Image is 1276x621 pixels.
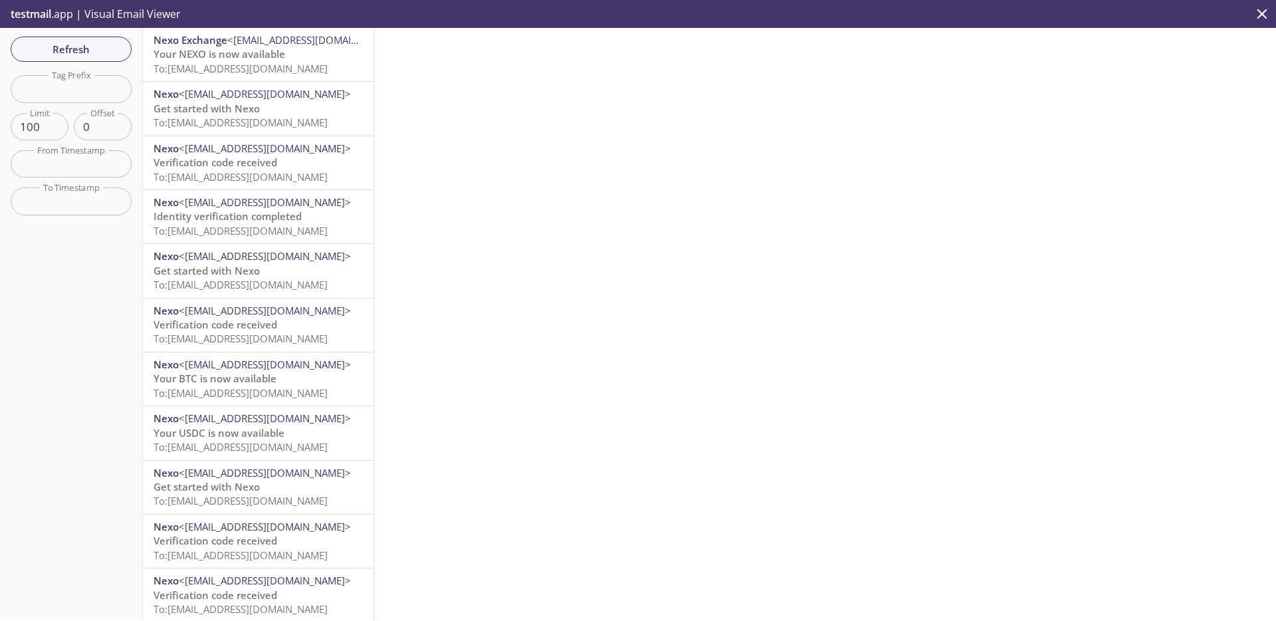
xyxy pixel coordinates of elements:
span: <[EMAIL_ADDRESS][DOMAIN_NAME]> [179,142,351,155]
span: Get started with Nexo [154,102,260,115]
div: Nexo<[EMAIL_ADDRESS][DOMAIN_NAME]>Your USDC is now availableTo:[EMAIL_ADDRESS][DOMAIN_NAME] [143,406,373,459]
span: Nexo [154,304,179,317]
span: <[EMAIL_ADDRESS][DOMAIN_NAME]> [179,304,351,317]
span: Nexo [154,87,179,100]
span: To: [EMAIL_ADDRESS][DOMAIN_NAME] [154,278,328,291]
span: Verification code received [154,156,277,169]
span: Nexo [154,520,179,533]
span: Nexo [154,142,179,155]
span: Nexo [154,574,179,587]
span: <[EMAIL_ADDRESS][DOMAIN_NAME]> [179,195,351,209]
span: Get started with Nexo [154,480,260,493]
span: Your USDC is now available [154,426,284,439]
span: <[EMAIL_ADDRESS][DOMAIN_NAME]> [179,412,351,425]
span: To: [EMAIL_ADDRESS][DOMAIN_NAME] [154,440,328,453]
div: Nexo<[EMAIL_ADDRESS][DOMAIN_NAME]>Get started with NexoTo:[EMAIL_ADDRESS][DOMAIN_NAME] [143,244,373,297]
span: Identity verification completed [154,209,302,223]
span: To: [EMAIL_ADDRESS][DOMAIN_NAME] [154,62,328,75]
div: Nexo Exchange<[EMAIL_ADDRESS][DOMAIN_NAME]>Your NEXO is now availableTo:[EMAIL_ADDRESS][DOMAIN_NAME] [143,28,373,81]
span: <[EMAIL_ADDRESS][DOMAIN_NAME]> [179,358,351,371]
span: To: [EMAIL_ADDRESS][DOMAIN_NAME] [154,549,328,562]
button: Refresh [11,37,132,62]
div: Nexo<[EMAIL_ADDRESS][DOMAIN_NAME]>Verification code receivedTo:[EMAIL_ADDRESS][DOMAIN_NAME] [143,136,373,189]
span: <[EMAIL_ADDRESS][DOMAIN_NAME]> [179,87,351,100]
span: To: [EMAIL_ADDRESS][DOMAIN_NAME] [154,332,328,345]
div: Nexo<[EMAIL_ADDRESS][DOMAIN_NAME]>Get started with NexoTo:[EMAIL_ADDRESS][DOMAIN_NAME] [143,82,373,135]
div: Nexo<[EMAIL_ADDRESS][DOMAIN_NAME]>Identity verification completedTo:[EMAIL_ADDRESS][DOMAIN_NAME] [143,190,373,243]
span: <[EMAIL_ADDRESS][DOMAIN_NAME]> [179,466,351,479]
span: Nexo [154,195,179,209]
span: <[EMAIL_ADDRESS][DOMAIN_NAME]> [227,33,399,47]
span: To: [EMAIL_ADDRESS][DOMAIN_NAME] [154,170,328,184]
span: <[EMAIL_ADDRESS][DOMAIN_NAME]> [179,249,351,263]
span: Nexo [154,412,179,425]
span: To: [EMAIL_ADDRESS][DOMAIN_NAME] [154,116,328,129]
span: To: [EMAIL_ADDRESS][DOMAIN_NAME] [154,494,328,507]
span: Verification code received [154,534,277,547]
span: Get started with Nexo [154,264,260,277]
div: Nexo<[EMAIL_ADDRESS][DOMAIN_NAME]>Verification code receivedTo:[EMAIL_ADDRESS][DOMAIN_NAME] [143,515,373,568]
span: Nexo Exchange [154,33,227,47]
div: Nexo<[EMAIL_ADDRESS][DOMAIN_NAME]>Verification code receivedTo:[EMAIL_ADDRESS][DOMAIN_NAME] [143,299,373,352]
span: Nexo [154,466,179,479]
div: Nexo<[EMAIL_ADDRESS][DOMAIN_NAME]>Your BTC is now availableTo:[EMAIL_ADDRESS][DOMAIN_NAME] [143,352,373,406]
span: To: [EMAIL_ADDRESS][DOMAIN_NAME] [154,386,328,400]
span: Your BTC is now available [154,372,276,385]
span: testmail [11,7,51,21]
span: Refresh [21,41,121,58]
span: Nexo [154,249,179,263]
span: To: [EMAIL_ADDRESS][DOMAIN_NAME] [154,224,328,237]
span: Verification code received [154,318,277,331]
div: Nexo<[EMAIL_ADDRESS][DOMAIN_NAME]>Get started with NexoTo:[EMAIL_ADDRESS][DOMAIN_NAME] [143,461,373,514]
span: Your NEXO is now available [154,47,285,61]
span: <[EMAIL_ADDRESS][DOMAIN_NAME]> [179,520,351,533]
span: To: [EMAIL_ADDRESS][DOMAIN_NAME] [154,602,328,616]
span: <[EMAIL_ADDRESS][DOMAIN_NAME]> [179,574,351,587]
span: Verification code received [154,588,277,602]
span: Nexo [154,358,179,371]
